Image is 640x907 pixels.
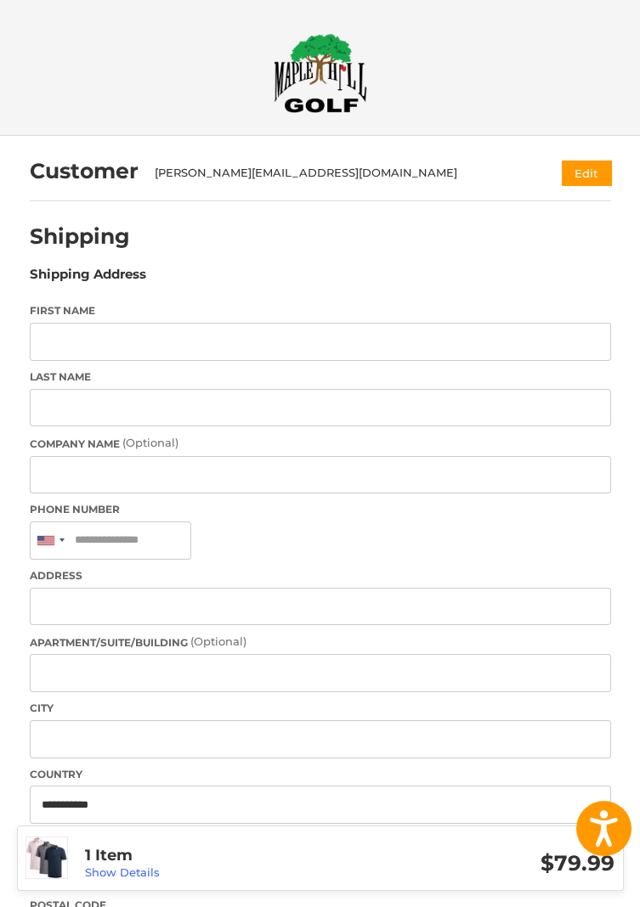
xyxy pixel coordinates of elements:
label: Apartment/Suite/Building [30,634,611,651]
h2: Customer [30,158,139,184]
div: [PERSON_NAME][EMAIL_ADDRESS][DOMAIN_NAME] [155,165,529,182]
label: Phone Number [30,502,611,517]
label: First Name [30,303,611,318]
label: City [30,701,611,716]
img: Maple Hill Golf [274,33,367,113]
small: (Optional) [190,634,246,648]
h2: Shipping [30,223,130,250]
small: (Optional) [122,436,178,449]
img: Adidas Assorted Polo 3 PACK [26,837,67,878]
legend: Shipping Address [30,265,146,292]
div: United States: +1 [31,522,70,559]
h3: 1 Item [85,846,350,865]
label: Country [30,767,611,782]
label: Company Name [30,435,611,452]
a: Show Details [85,865,160,879]
label: Address [30,568,611,583]
button: Edit [562,161,611,185]
label: Last Name [30,369,611,385]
